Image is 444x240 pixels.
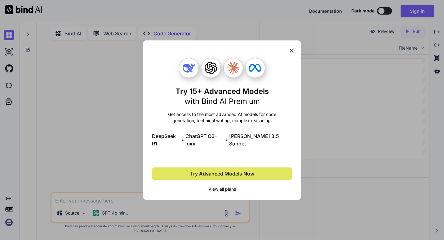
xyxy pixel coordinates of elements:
span: View all plans [152,186,292,192]
span: • [225,136,228,144]
h1: Try 15+ Advanced Models [175,87,269,106]
span: • [181,136,184,144]
span: [PERSON_NAME] 3.5 Sonnet [229,132,292,147]
button: Try Advanced Models Now [152,167,292,180]
p: Get access to the most advanced AI models for code generation, technical writing, complex reasoning. [152,111,292,124]
span: ChatGPT O3-mini [185,132,224,147]
span: Try Advanced Models Now [190,170,254,177]
span: DeepSeek R1 [152,132,180,147]
img: Deepseek [183,62,195,74]
span: with Bind AI Premium [184,97,260,106]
